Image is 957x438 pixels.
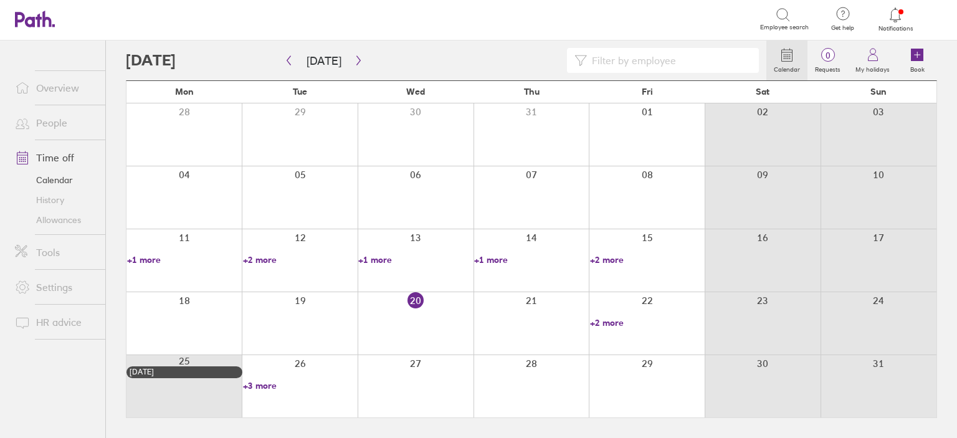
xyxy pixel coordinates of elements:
a: +1 more [358,254,473,265]
span: Sun [870,87,887,97]
a: Tools [5,240,105,265]
a: +3 more [243,380,358,391]
a: HR advice [5,310,105,335]
a: 0Requests [807,40,848,80]
span: Sat [756,87,769,97]
a: My holidays [848,40,897,80]
a: Allowances [5,210,105,230]
span: Thu [524,87,540,97]
a: Settings [5,275,105,300]
input: Filter by employee [587,49,751,72]
span: Fri [642,87,653,97]
a: History [5,190,105,210]
a: Book [897,40,937,80]
a: +1 more [127,254,242,265]
a: +2 more [243,254,358,265]
a: Notifications [875,6,916,32]
label: Calendar [766,62,807,74]
a: Calendar [766,40,807,80]
span: Wed [406,87,425,97]
span: Tue [293,87,307,97]
span: Get help [822,24,863,32]
label: Requests [807,62,848,74]
span: Mon [175,87,194,97]
a: Overview [5,75,105,100]
span: 0 [807,50,848,60]
div: [DATE] [130,368,239,376]
button: [DATE] [297,50,351,71]
a: People [5,110,105,135]
span: Employee search [760,24,809,31]
div: Search [140,13,171,24]
label: My holidays [848,62,897,74]
label: Book [903,62,932,74]
a: Time off [5,145,105,170]
a: +1 more [474,254,589,265]
a: +2 more [590,317,705,328]
span: Notifications [875,25,916,32]
a: +2 more [590,254,705,265]
a: Calendar [5,170,105,190]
